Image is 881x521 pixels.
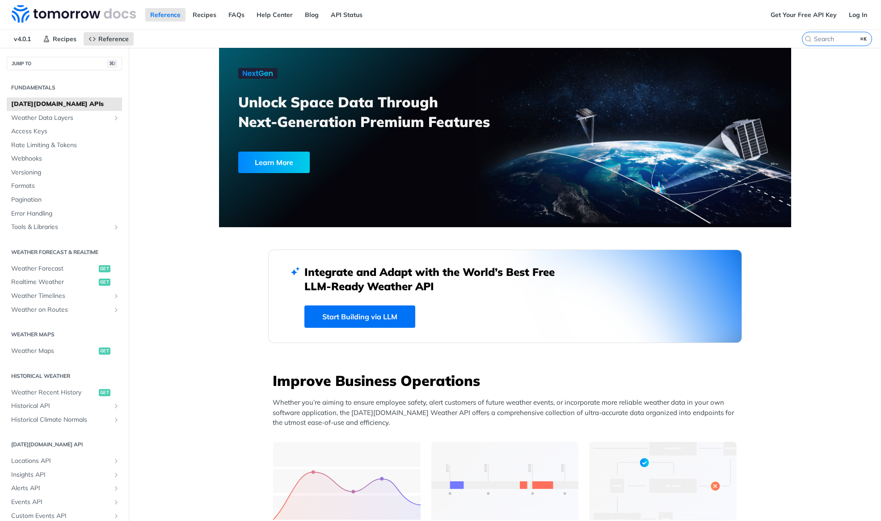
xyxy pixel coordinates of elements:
a: Pagination [7,193,122,207]
button: Show subpages for Tools & Libraries [113,224,120,231]
span: Rate Limiting & Tokens [11,141,120,150]
a: Weather on RoutesShow subpages for Weather on Routes [7,303,122,317]
span: v4.0.1 [9,32,36,46]
img: NextGen [238,68,278,79]
span: Weather on Routes [11,305,110,314]
kbd: ⌘K [858,34,869,43]
span: Tools & Libraries [11,223,110,232]
a: Log In [844,8,872,21]
span: Alerts API [11,484,110,493]
span: Reference [98,35,129,43]
a: Alerts APIShow subpages for Alerts API [7,482,122,495]
span: Locations API [11,457,110,466]
a: Reference [145,8,185,21]
a: Start Building via LLM [304,305,415,328]
p: Whether you’re aiming to ensure employee safety, alert customers of future weather events, or inc... [273,398,742,428]
h2: Fundamentals [7,84,122,92]
img: Tomorrow.io Weather API Docs [12,5,136,23]
h2: [DATE][DOMAIN_NAME] API [7,441,122,449]
span: Historical API [11,402,110,411]
a: Get Your Free API Key [766,8,842,21]
span: Weather Timelines [11,292,110,301]
a: Rate Limiting & Tokens [7,139,122,152]
a: Locations APIShow subpages for Locations API [7,454,122,468]
h2: Weather Maps [7,330,122,339]
a: Weather Forecastget [7,262,122,275]
a: Events APIShow subpages for Events API [7,496,122,509]
a: Tools & LibrariesShow subpages for Tools & Libraries [7,220,122,234]
span: Events API [11,498,110,507]
span: Versioning [11,168,120,177]
a: Blog [300,8,324,21]
svg: Search [805,35,812,42]
button: Show subpages for Events API [113,499,120,506]
img: 39565e8-group-4962x.svg [273,442,421,520]
span: Webhooks [11,154,120,163]
a: Weather Mapsget [7,344,122,358]
a: API Status [326,8,367,21]
span: get [99,347,110,355]
h2: Integrate and Adapt with the World’s Best Free LLM-Ready Weather API [304,265,568,293]
a: FAQs [223,8,249,21]
a: Recipes [188,8,221,21]
button: JUMP TO⌘/ [7,57,122,70]
a: Webhooks [7,152,122,165]
button: Show subpages for Weather Timelines [113,292,120,300]
button: Show subpages for Weather on Routes [113,306,120,313]
h2: Historical Weather [7,372,122,380]
a: Weather Recent Historyget [7,386,122,399]
span: Weather Data Layers [11,114,110,123]
h3: Improve Business Operations [273,371,742,390]
span: [DATE][DOMAIN_NAME] APIs [11,100,120,109]
a: [DATE][DOMAIN_NAME] APIs [7,97,122,111]
span: Formats [11,182,120,191]
a: Error Handling [7,207,122,220]
a: Formats [7,179,122,193]
a: Historical APIShow subpages for Historical API [7,399,122,413]
span: Historical Climate Normals [11,415,110,424]
a: Realtime Weatherget [7,275,122,289]
a: Reference [84,32,134,46]
button: Show subpages for Weather Data Layers [113,114,120,122]
span: Pagination [11,195,120,204]
span: get [99,279,110,286]
button: Show subpages for Historical Climate Normals [113,416,120,424]
button: Show subpages for Historical API [113,402,120,410]
button: Show subpages for Custom Events API [113,513,120,520]
span: Weather Forecast [11,264,97,273]
button: Show subpages for Insights API [113,471,120,479]
span: ⌘/ [107,60,117,68]
h3: Unlock Space Data Through Next-Generation Premium Features [238,92,515,131]
a: Versioning [7,166,122,179]
button: Show subpages for Alerts API [113,485,120,492]
span: get [99,265,110,272]
span: Custom Events API [11,512,110,521]
h2: Weather Forecast & realtime [7,248,122,256]
span: Access Keys [11,127,120,136]
span: Error Handling [11,209,120,218]
a: Access Keys [7,125,122,138]
a: Recipes [38,32,81,46]
span: get [99,389,110,396]
img: a22d113-group-496-32x.svg [589,442,737,520]
img: 13d7ca0-group-496-2.svg [431,442,579,520]
span: Realtime Weather [11,278,97,287]
span: Insights API [11,470,110,479]
a: Help Center [252,8,298,21]
div: Learn More [238,152,310,173]
span: Weather Recent History [11,388,97,397]
a: Weather Data LayersShow subpages for Weather Data Layers [7,111,122,125]
button: Show subpages for Locations API [113,457,120,465]
a: Learn More [238,152,459,173]
span: Recipes [53,35,76,43]
a: Insights APIShow subpages for Insights API [7,468,122,482]
a: Weather TimelinesShow subpages for Weather Timelines [7,289,122,303]
a: Historical Climate NormalsShow subpages for Historical Climate Normals [7,413,122,427]
span: Weather Maps [11,347,97,356]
